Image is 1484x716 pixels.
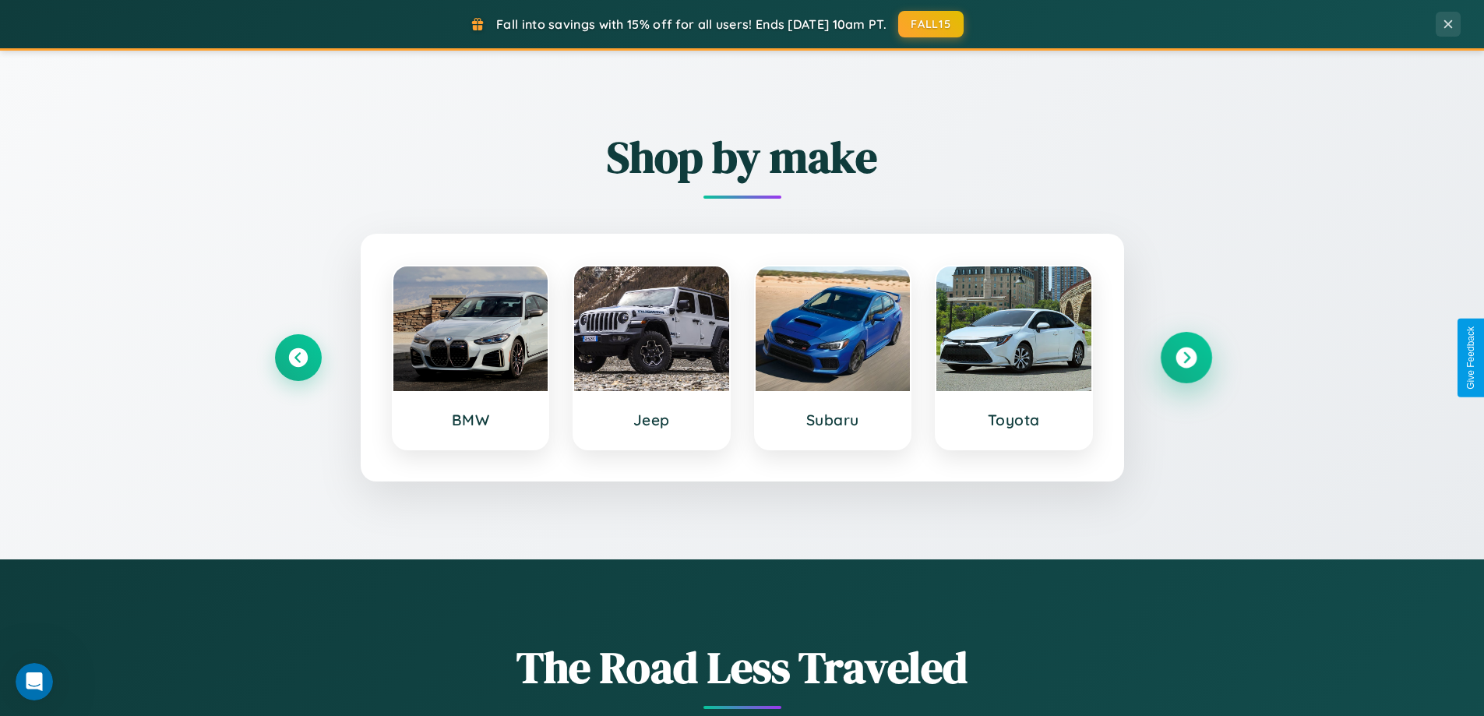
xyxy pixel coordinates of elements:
[898,11,964,37] button: FALL15
[496,16,887,32] span: Fall into savings with 15% off for all users! Ends [DATE] 10am PT.
[275,637,1210,697] h1: The Road Less Traveled
[16,663,53,700] iframe: Intercom live chat
[1465,326,1476,390] div: Give Feedback
[409,411,533,429] h3: BMW
[952,411,1076,429] h3: Toyota
[275,127,1210,187] h2: Shop by make
[590,411,714,429] h3: Jeep
[771,411,895,429] h3: Subaru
